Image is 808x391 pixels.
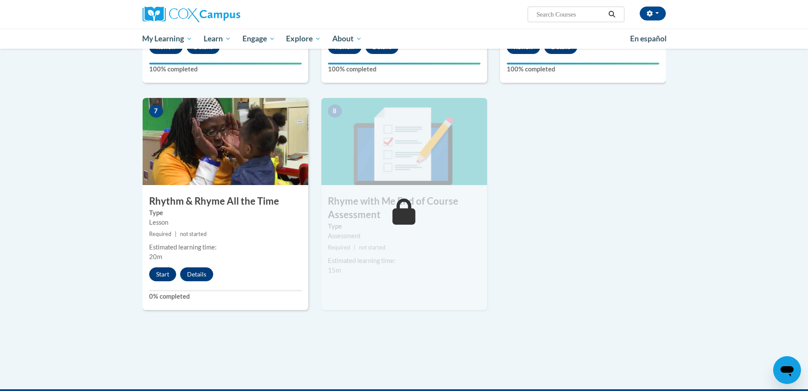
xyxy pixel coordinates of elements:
[328,266,341,274] span: 15m
[286,34,321,44] span: Explore
[137,29,198,49] a: My Learning
[605,9,618,20] button: Search
[535,9,605,20] input: Search Courses
[328,244,350,251] span: Required
[359,244,385,251] span: not started
[328,222,481,231] label: Type
[354,244,355,251] span: |
[143,7,308,22] a: Cox Campus
[328,63,481,64] div: Your progress
[149,104,163,118] span: 7
[328,231,481,241] div: Assessment
[237,29,281,49] a: Engage
[242,34,275,44] span: Engage
[630,34,667,43] span: En español
[149,243,302,252] div: Estimated learning time:
[321,98,487,185] img: Course Image
[328,256,481,266] div: Estimated learning time:
[143,7,240,22] img: Cox Campus
[507,64,659,74] label: 100% completed
[773,356,801,384] iframe: Button to launch messaging window
[624,30,672,48] a: En español
[142,34,192,44] span: My Learning
[149,218,302,227] div: Lesson
[149,64,302,74] label: 100% completed
[280,29,327,49] a: Explore
[149,267,176,281] button: Start
[175,231,177,237] span: |
[149,208,302,218] label: Type
[328,64,481,74] label: 100% completed
[149,231,171,237] span: Required
[143,98,308,185] img: Course Image
[328,104,342,118] span: 8
[149,292,302,301] label: 0% completed
[130,29,679,49] div: Main menu
[180,267,213,281] button: Details
[321,195,487,222] h3: Rhyme with Me End of Course Assessment
[180,231,207,237] span: not started
[198,29,237,49] a: Learn
[332,34,362,44] span: About
[327,29,368,49] a: About
[143,195,308,208] h3: Rhythm & Rhyme All the Time
[149,63,302,64] div: Your progress
[204,34,231,44] span: Learn
[640,7,666,20] button: Account Settings
[507,63,659,64] div: Your progress
[149,253,162,260] span: 20m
